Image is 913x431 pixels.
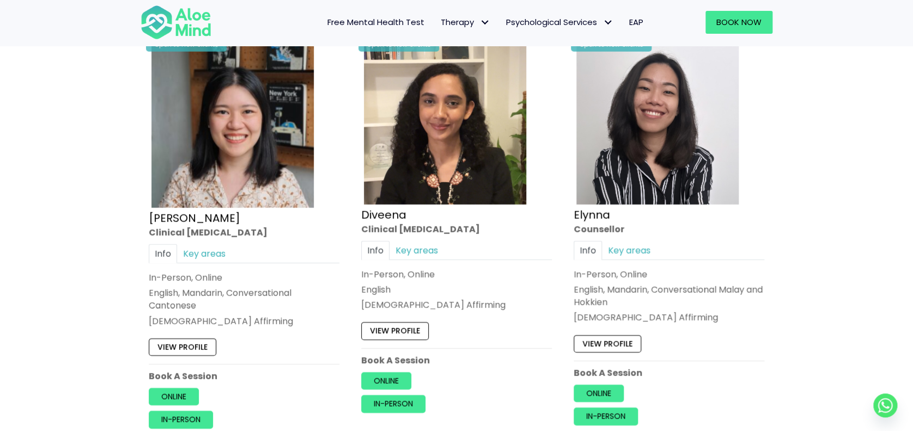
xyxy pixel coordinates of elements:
a: Online [574,385,624,402]
a: Key areas [602,241,656,260]
a: Free Mental Health Test [319,11,433,34]
img: IMG_1660 – Diveena Nair [364,42,526,205]
div: In-Person, Online [574,268,764,281]
a: [PERSON_NAME] [149,210,240,225]
a: Diveena [361,207,406,222]
div: [DEMOGRAPHIC_DATA] Affirming [149,315,339,327]
span: Free Mental Health Test [327,16,424,28]
a: View profile [149,338,216,356]
p: English, Mandarin, Conversational Cantonese [149,287,339,312]
img: Aloe mind Logo [141,4,211,40]
a: TherapyTherapy: submenu [433,11,498,34]
a: View profile [574,335,641,352]
a: View profile [361,322,429,340]
a: Psychological ServicesPsychological Services: submenu [498,11,621,34]
a: Online [361,372,411,390]
span: Psychological Services [506,16,613,28]
div: Clinical [MEDICAL_DATA] [149,226,339,238]
div: Clinical [MEDICAL_DATA] [361,223,552,235]
img: Elynna Counsellor [576,42,739,205]
img: Chen-Wen-profile-photo [151,42,314,208]
a: EAP [621,11,652,34]
div: In-Person, Online [149,272,339,284]
p: Book A Session [149,370,339,383]
span: Psychological Services: submenu [600,15,616,30]
a: Whatsapp [873,393,897,417]
a: Info [574,241,602,260]
p: Book A Session [361,354,552,367]
a: In-person [574,408,638,425]
a: Online [149,388,199,405]
div: In-Person, Online [361,268,552,281]
a: In-person [149,411,213,428]
p: English, Mandarin, Conversational Malay and Hokkien [574,284,764,309]
span: EAP [629,16,643,28]
a: Info [149,244,177,263]
a: Elynna [574,207,610,222]
p: English [361,284,552,296]
a: Key areas [389,241,444,260]
div: Counsellor [574,223,764,235]
a: Key areas [177,244,232,263]
a: In-person [361,395,425,412]
div: [DEMOGRAPHIC_DATA] Affirming [361,299,552,311]
span: Therapy [441,16,490,28]
p: Book A Session [574,367,764,379]
div: [DEMOGRAPHIC_DATA] Affirming [574,311,764,324]
nav: Menu [226,11,652,34]
a: Book Now [705,11,772,34]
a: Info [361,241,389,260]
span: Book Now [716,16,762,28]
span: Therapy: submenu [477,15,492,30]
